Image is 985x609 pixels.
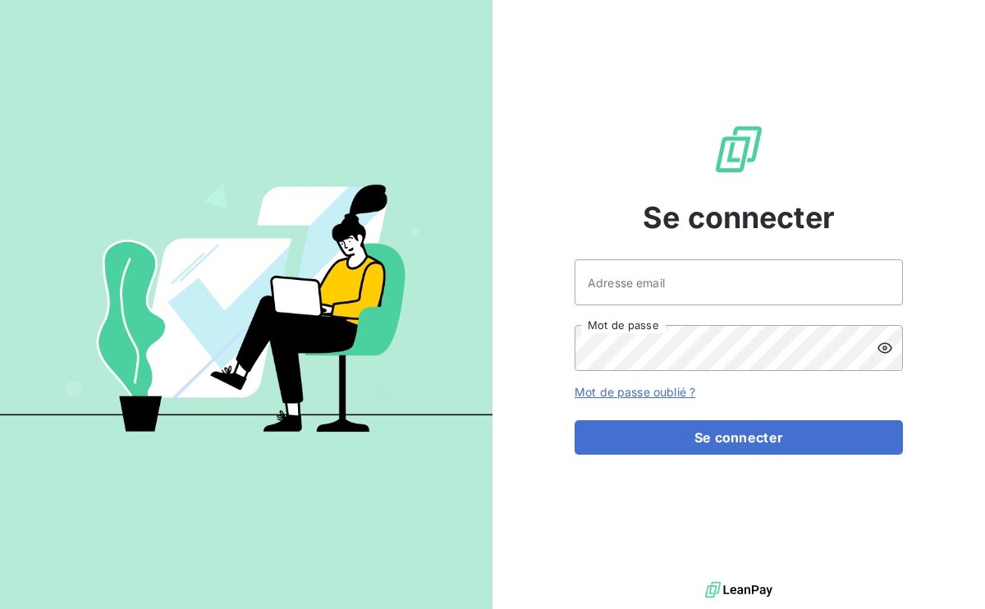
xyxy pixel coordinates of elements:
input: placeholder [575,259,903,305]
button: Se connecter [575,420,903,455]
img: Logo LeanPay [712,123,765,176]
span: Se connecter [643,195,835,240]
a: Mot de passe oublié ? [575,385,695,399]
img: logo [705,578,772,602]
